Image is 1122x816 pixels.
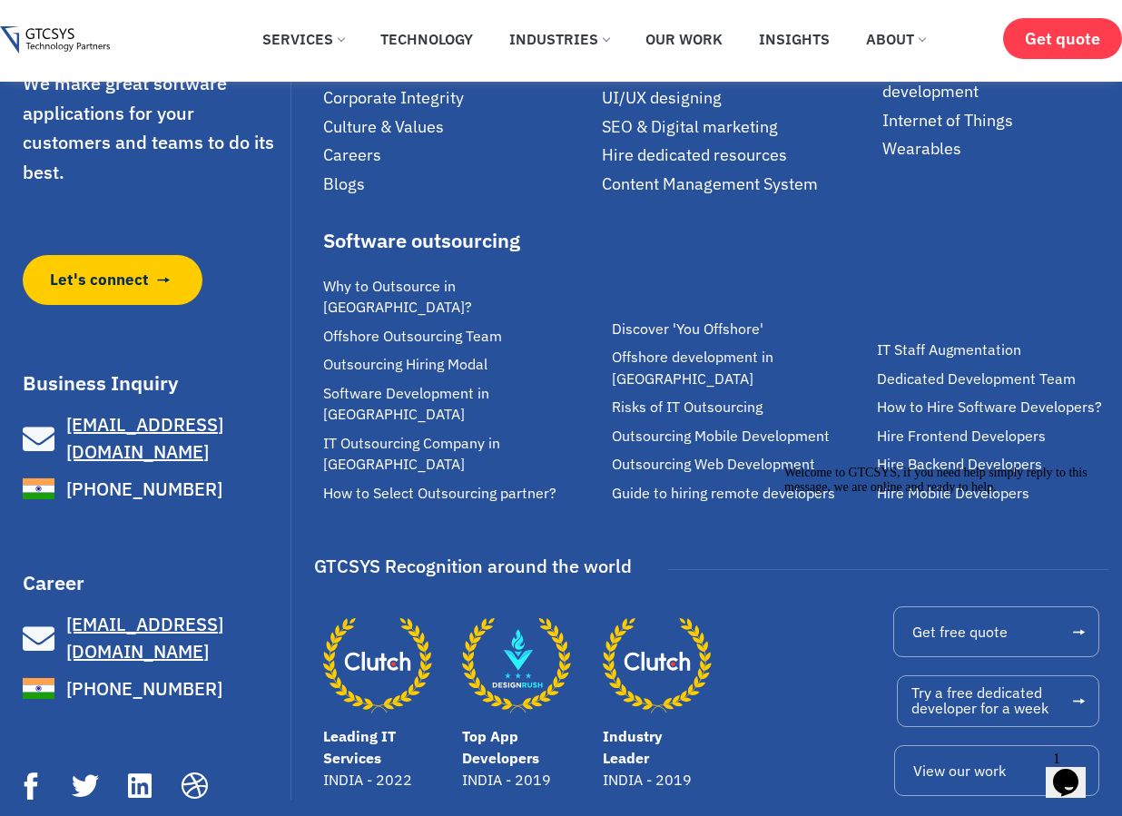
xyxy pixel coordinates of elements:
a: IT Outsourcing Company in [GEOGRAPHIC_DATA] [323,433,603,476]
p: INDIA - 2019 [462,769,585,791]
a: Top App Developers [462,611,571,720]
span: Hire Frontend Developers [877,426,1046,447]
iframe: chat widget [1046,743,1104,798]
span: Culture & Values [323,116,444,137]
a: Software Development in [GEOGRAPHIC_DATA] [323,383,603,426]
span: UI/UX designing [602,87,722,108]
a: Discover 'You Offshore' [612,319,868,339]
a: Why to Outsource in [GEOGRAPHIC_DATA]? [323,276,603,319]
h3: Business Inquiry [23,373,287,393]
a: Hire Backend Developers [877,454,1109,475]
span: Dedicated Development Team [877,369,1076,389]
span: Risks of IT Outsourcing [612,397,763,418]
span: [PHONE_NUMBER] [62,476,222,503]
span: Outsourcing Mobile Development [612,426,830,447]
span: Wearables [882,138,961,159]
a: Guide to hiring remote developers [612,483,868,504]
a: Careers [323,144,592,165]
span: How to Select Outsourcing partner? [323,483,556,504]
a: Get quote [1003,18,1122,59]
a: Our Work [632,19,736,59]
h3: Career [23,573,287,593]
a: Risks of IT Outsourcing [612,397,868,418]
span: How to Hire Software Developers? [877,397,1102,418]
a: Insights [745,19,843,59]
span: [PHONE_NUMBER] [62,675,222,703]
span: Internet of Things [882,110,1013,131]
a: Leading IT Services [323,611,432,720]
a: UI/UX designing [602,87,873,108]
span: Guide to hiring remote developers [612,483,835,504]
span: Get quote [1025,29,1100,48]
div: Software outsourcing [323,231,603,251]
span: Outsourcing Web Development [612,454,815,475]
a: Corporate Integrity [323,87,592,108]
span: View our work [913,763,1006,778]
span: [EMAIL_ADDRESS][DOMAIN_NAME] [66,412,223,464]
span: Content Management System [602,173,818,194]
a: Industries [496,19,623,59]
a: Offshore development in [GEOGRAPHIC_DATA] [612,347,868,389]
p: INDIA - 2022 [323,769,443,791]
a: How to Select Outsourcing partner? [323,483,603,504]
a: Hire Frontend Developers [877,426,1109,447]
span: Let's connect [50,269,149,291]
a: Technology [367,19,487,59]
p: We make great software applications for your customers and teams to do its best. [23,69,287,187]
a: Industry Leader [603,727,663,767]
span: Outsourcing Hiring Modal [323,354,487,375]
span: Welcome to GTCSYS, if you need help simply reply to this message, we are online and ready to help. [7,7,310,35]
a: Top App Developers [462,727,539,767]
span: Blogs [323,173,365,194]
a: Services [249,19,358,59]
a: Blogs [323,173,592,194]
a: Outsourcing Hiring Modal [323,354,603,375]
div: Welcome to GTCSYS, if you need help simply reply to this message, we are online and ready to help. [7,7,334,36]
a: [PHONE_NUMBER] [23,673,287,704]
a: Culture & Values [323,116,592,137]
span: Hire dedicated resources [602,144,787,165]
a: Internet of Things [882,110,1099,131]
span: Offshore Outsourcing Team [323,326,502,347]
a: IT Staff Augmentation [877,339,1109,360]
a: Hire dedicated resources [602,144,873,165]
a: [EMAIL_ADDRESS][DOMAIN_NAME] [23,411,287,466]
iframe: chat widget [777,458,1104,734]
span: Hire Backend Developers [877,454,1042,475]
a: [PHONE_NUMBER] [23,473,287,505]
span: Corporate Integrity [323,87,464,108]
span: IT Staff Augmentation [877,339,1021,360]
a: Outsourcing Mobile Development [612,426,868,447]
a: How to Hire Software Developers? [877,397,1109,418]
a: View our work [894,745,1099,796]
a: Leading IT Services [323,727,396,767]
a: Wearables [882,138,1099,159]
p: INDIA - 2019 [603,769,701,791]
span: Discover 'You Offshore' [612,319,763,339]
a: Offshore Outsourcing Team [323,326,603,347]
span: Careers [323,144,381,165]
a: Content Management System [602,173,873,194]
span: SEO & Digital marketing [602,116,778,137]
a: Industry Leader [603,611,712,720]
a: Outsourcing Web Development [612,454,868,475]
a: About [852,19,939,59]
a: Let's connect [23,255,202,305]
a: Dedicated Development Team [877,369,1109,389]
div: GTCSYS Recognition around the world [314,549,632,584]
span: [EMAIL_ADDRESS][DOMAIN_NAME] [66,612,223,664]
a: SEO & Digital marketing [602,116,873,137]
a: [EMAIL_ADDRESS][DOMAIN_NAME] [23,611,287,665]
